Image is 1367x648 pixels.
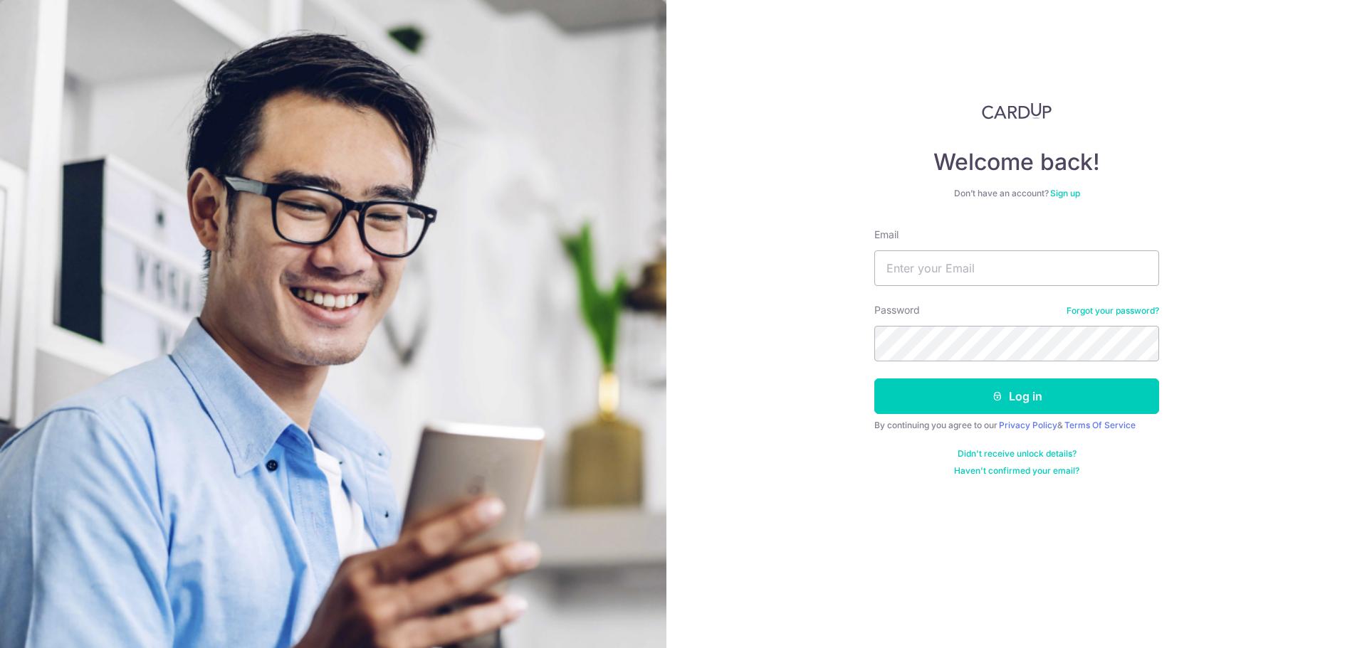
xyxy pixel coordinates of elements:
div: By continuing you agree to our & [874,420,1159,431]
h4: Welcome back! [874,148,1159,176]
button: Log in [874,378,1159,414]
a: Didn't receive unlock details? [958,448,1077,460]
a: Terms Of Service [1064,420,1136,430]
a: Forgot your password? [1067,305,1159,317]
label: Password [874,303,920,317]
label: Email [874,228,899,242]
input: Enter your Email [874,250,1159,286]
a: Sign up [1050,188,1080,198]
a: Privacy Policy [999,420,1057,430]
img: CardUp Logo [982,102,1052,119]
a: Haven't confirmed your email? [954,465,1079,477]
div: Don’t have an account? [874,188,1159,199]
